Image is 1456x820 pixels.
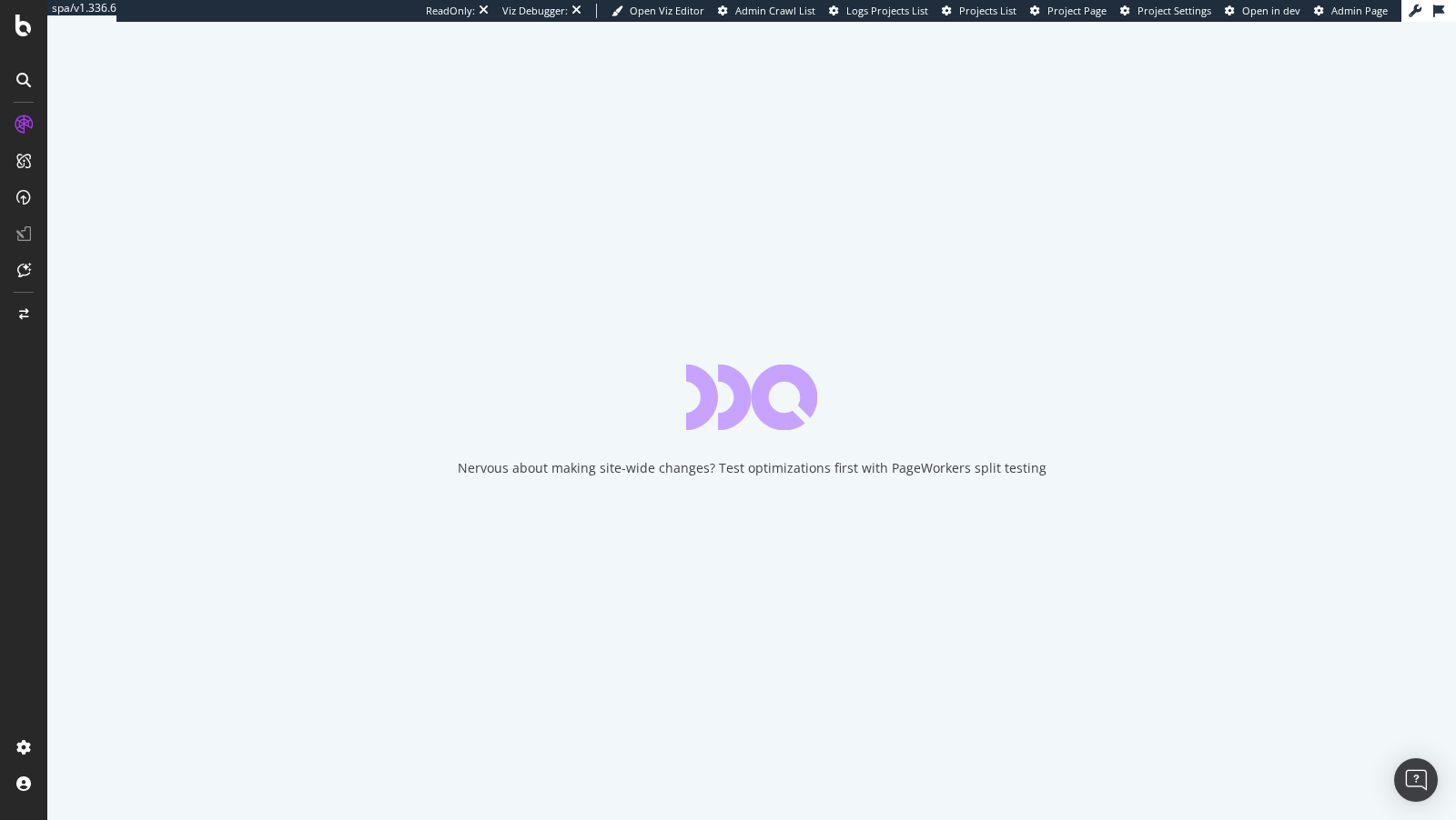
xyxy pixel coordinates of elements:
[1394,758,1438,802] div: Open Intercom Messenger
[1030,4,1107,18] a: Project Page
[1137,4,1211,17] span: Project Settings
[959,4,1016,17] span: Projects List
[1314,4,1388,18] a: Admin Page
[735,4,815,17] span: Admin Crawl List
[846,4,928,17] span: Logs Projects List
[942,4,1016,18] a: Projects List
[458,459,1046,477] div: Nervous about making site-wide changes? Test optimizations first with PageWorkers split testing
[1120,4,1211,18] a: Project Settings
[718,4,815,18] a: Admin Crawl List
[1047,4,1107,17] span: Project Page
[829,4,928,18] a: Logs Projects List
[502,4,568,18] div: Viz Debugger:
[612,4,704,18] a: Open Viz Editor
[1242,4,1300,17] span: Open in dev
[1225,4,1300,18] a: Open in dev
[1331,4,1388,17] span: Admin Page
[686,365,817,430] div: animation
[426,4,475,18] div: ReadOnly:
[630,4,704,17] span: Open Viz Editor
